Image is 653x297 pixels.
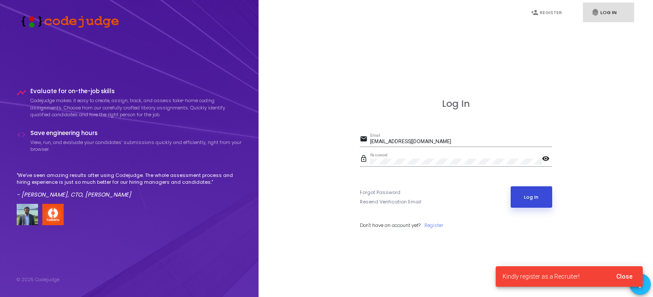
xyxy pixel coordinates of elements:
mat-icon: email [360,135,370,145]
mat-icon: lock_outline [360,154,370,165]
h4: Save engineering hours [30,130,242,137]
a: Forgot Password [360,189,400,196]
div: © 2025 Codejudge [17,276,59,283]
a: Register [424,222,443,229]
a: person_addRegister [522,3,574,23]
a: fingerprintLog In [583,3,634,23]
p: Codejudge makes it easy to create, assign, track, and assess take-home coding assignments. Choose... [30,97,242,118]
i: code [17,130,26,139]
em: - [PERSON_NAME], CTO, [PERSON_NAME] [17,191,131,199]
button: Log In [511,186,552,208]
a: Resend Verification Email [360,198,421,206]
h3: Log In [360,98,552,109]
input: Email [370,139,552,145]
span: Close [616,273,632,280]
img: company-logo [42,204,64,225]
p: "We've seen amazing results after using Codejudge. The whole assessment process and hiring experi... [17,172,242,186]
img: user image [17,204,38,225]
i: fingerprint [591,9,599,16]
button: Close [609,269,639,284]
span: Don't have an account yet? [360,222,421,229]
mat-icon: visibility [542,154,552,165]
p: View, run, and evaluate your candidates’ submissions quickly and efficiently, right from your bro... [30,139,242,153]
span: Kindly register as a Recruiter! [503,272,579,281]
h4: Evaluate for on-the-job skills [30,88,242,95]
i: person_add [531,9,538,16]
i: timeline [17,88,26,97]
